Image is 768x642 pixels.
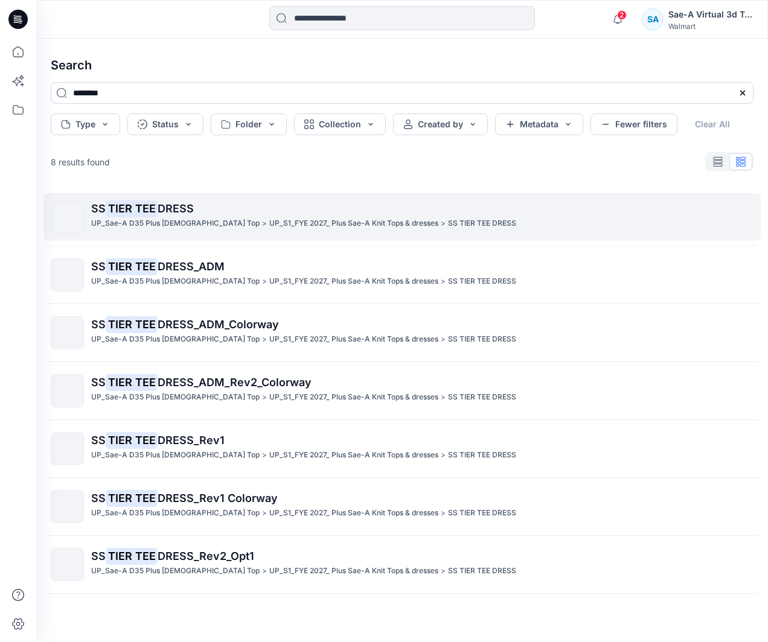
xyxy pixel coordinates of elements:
mark: TIER TEE [106,258,158,275]
p: UP_Sae-A D35 Plus Ladies Top [91,275,260,288]
p: 8 results found [51,156,110,168]
p: SS TIER TEE DRESS [448,507,516,520]
p: > [262,391,267,404]
p: UP_S1_FYE 2027_ Plus Sae-A Knit Tops & dresses [269,217,438,230]
p: UP_S1_FYE 2027_ Plus Sae-A Knit Tops & dresses [269,565,438,577]
p: > [262,507,267,520]
span: DRESS_Rev2_Opt1 [158,550,254,562]
p: UP_Sae-A D35 Plus Ladies Top [91,565,260,577]
span: SS [91,202,106,215]
span: SS [91,492,106,504]
p: > [441,275,446,288]
p: UP_S1_FYE 2027_ Plus Sae-A Knit Tops & dresses [269,507,438,520]
span: SS [91,434,106,447]
span: SS [91,376,106,389]
p: SS TIER TEE DRESS [448,333,516,346]
span: SS [91,550,106,562]
p: > [262,449,267,462]
p: > [441,565,446,577]
p: UP_Sae-A D35 Plus Ladies Top [91,217,260,230]
a: SSTIER TEEDRESS_ADMUP_Sae-A D35 Plus [DEMOGRAPHIC_DATA] Top>UP_S1_FYE 2027_ Plus Sae-A Knit Tops ... [43,251,761,299]
p: UP_Sae-A D35 Plus Ladies Top [91,449,260,462]
button: Fewer filters [590,113,677,135]
button: Metadata [495,113,583,135]
button: Folder [211,113,287,135]
mark: TIER TEE [106,373,158,390]
p: UP_Sae-A D35 Plus Ladies Top [91,333,260,346]
p: > [441,507,446,520]
span: DRESS_Rev1 Colorway [158,492,278,504]
p: SS TIER TEE DRESS [448,565,516,577]
p: UP_S1_FYE 2027_ Plus Sae-A Knit Tops & dresses [269,391,438,404]
a: SSTIER TEEDRESSUP_Sae-A D35 Plus [DEMOGRAPHIC_DATA] Top>UP_S1_FYE 2027_ Plus Sae-A Knit Tops & dr... [43,193,761,241]
p: > [441,333,446,346]
span: DRESS_Rev1 [158,434,225,447]
a: SSTIER TEEDRESS_Rev2_Opt1UP_Sae-A D35 Plus [DEMOGRAPHIC_DATA] Top>UP_S1_FYE 2027_ Plus Sae-A Knit... [43,541,761,588]
p: UP_S1_FYE 2027_ Plus Sae-A Knit Tops & dresses [269,449,438,462]
div: Walmart [668,22,753,31]
a: SSTIER TEEDRESS_ADM_Rev2_ColorwayUP_Sae-A D35 Plus [DEMOGRAPHIC_DATA] Top>UP_S1_FYE 2027_ Plus Sa... [43,367,761,415]
span: SS [91,318,106,331]
span: 2 [617,10,627,20]
span: DRESS_ADM [158,260,225,273]
p: SS TIER TEE DRESS [448,275,516,288]
p: UP_S1_FYE 2027_ Plus Sae-A Knit Tops & dresses [269,275,438,288]
p: > [441,449,446,462]
h4: Search [41,48,763,82]
a: SSTIER TEEDRESS_Rev1 ColorwayUP_Sae-A D35 Plus [DEMOGRAPHIC_DATA] Top>UP_S1_FYE 2027_ Plus Sae-A ... [43,483,761,530]
button: Created by [393,113,488,135]
div: SA [642,8,664,30]
p: UP_S1_FYE 2027_ Plus Sae-A Knit Tops & dresses [269,333,438,346]
div: Sae-A Virtual 3d Team [668,7,753,22]
span: DRESS_ADM_Colorway [158,318,279,331]
p: SS TIER TEE DRESS [448,449,516,462]
mark: TIER TEE [106,489,158,506]
button: Status [127,113,203,135]
p: > [441,391,446,404]
mark: TIER TEE [106,431,158,448]
p: > [262,565,267,577]
mark: TIER TEE [106,547,158,564]
mark: TIER TEE [106,200,158,217]
p: UP_Sae-A D35 Plus Ladies Top [91,507,260,520]
p: > [262,217,267,230]
p: > [441,217,446,230]
mark: TIER TEE [106,316,158,332]
p: UP_Sae-A D35 Plus Ladies Top [91,391,260,404]
a: SSTIER TEEDRESS_Rev1UP_Sae-A D35 Plus [DEMOGRAPHIC_DATA] Top>UP_S1_FYE 2027_ Plus Sae-A Knit Tops... [43,425,761,472]
a: SSTIER TEEDRESS_ADM_ColorwayUP_Sae-A D35 Plus [DEMOGRAPHIC_DATA] Top>UP_S1_FYE 2027_ Plus Sae-A K... [43,309,761,357]
p: SS TIER TEE DRESS [448,391,516,404]
span: DRESS_ADM_Rev2_Colorway [158,376,312,389]
p: > [262,333,267,346]
span: DRESS [158,202,194,215]
span: SS [91,260,106,273]
p: > [262,275,267,288]
p: SS TIER TEE DRESS [448,217,516,230]
button: Collection [294,113,386,135]
button: Type [51,113,120,135]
